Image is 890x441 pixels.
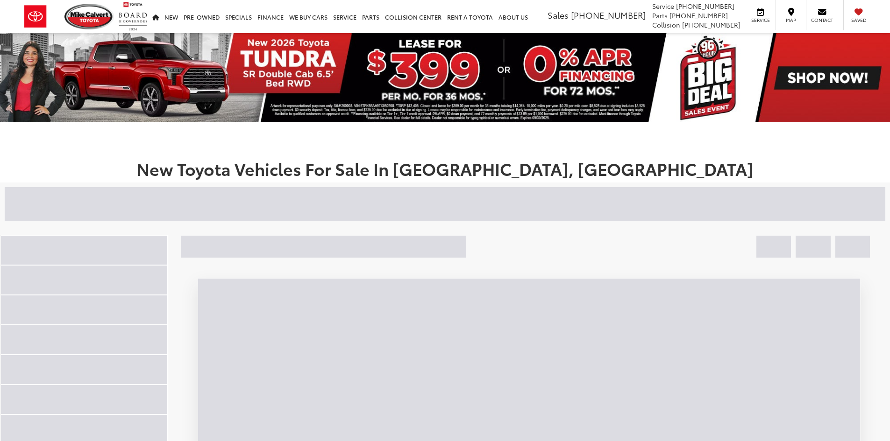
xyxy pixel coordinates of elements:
[652,11,668,20] span: Parts
[548,9,569,21] span: Sales
[669,11,728,20] span: [PHONE_NUMBER]
[682,20,740,29] span: [PHONE_NUMBER]
[811,17,833,23] span: Contact
[781,17,801,23] span: Map
[750,17,771,23] span: Service
[652,1,674,11] span: Service
[848,17,869,23] span: Saved
[571,9,646,21] span: [PHONE_NUMBER]
[64,4,114,29] img: Mike Calvert Toyota
[652,20,680,29] span: Collision
[676,1,734,11] span: [PHONE_NUMBER]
